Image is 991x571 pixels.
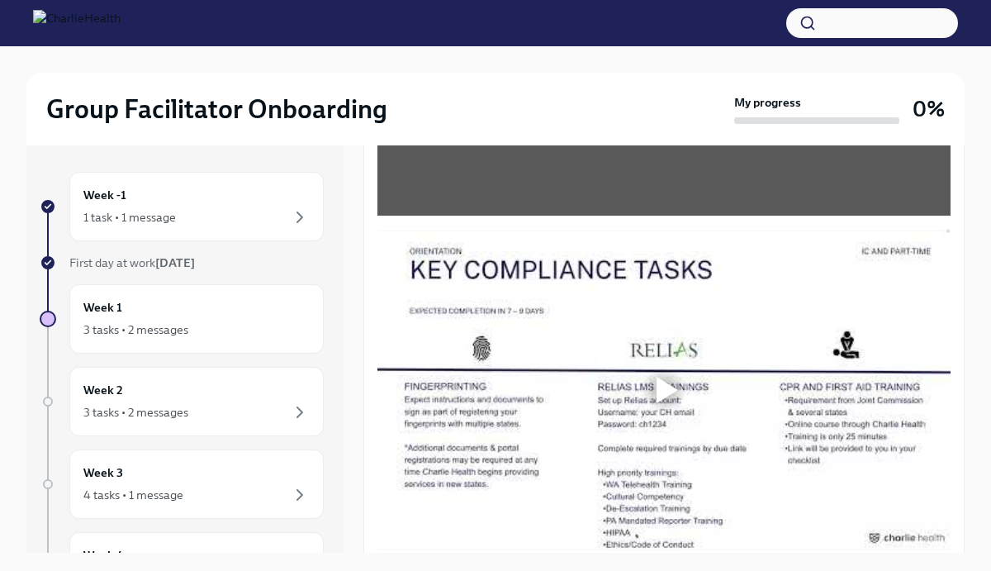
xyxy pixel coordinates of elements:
h6: Week 3 [83,464,123,482]
h6: Week 4 [83,546,124,564]
h2: Group Facilitator Onboarding [46,93,387,126]
a: Week 13 tasks • 2 messages [40,284,324,354]
a: Week -11 task • 1 message [40,172,324,241]
h6: Week 2 [83,381,123,399]
div: 4 tasks • 1 message [83,487,183,503]
span: First day at work [69,255,195,270]
a: Week 23 tasks • 2 messages [40,367,324,436]
a: First day at work[DATE] [40,255,324,271]
strong: My progress [734,94,801,111]
div: 3 tasks • 2 messages [83,404,188,421]
strong: [DATE] [155,255,195,270]
div: 1 task • 1 message [83,209,176,226]
div: 3 tasks • 2 messages [83,321,188,338]
h6: Week 1 [83,298,122,316]
a: Week 34 tasks • 1 message [40,450,324,519]
img: CharlieHealth [33,10,121,36]
h6: Week -1 [83,186,126,204]
h3: 0% [913,94,945,124]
